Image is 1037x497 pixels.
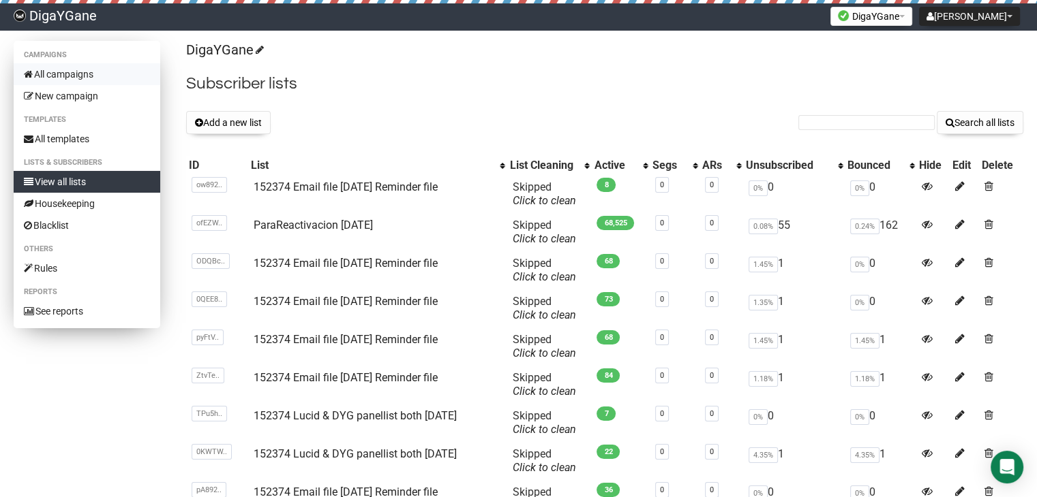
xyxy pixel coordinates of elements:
[845,156,916,175] th: Bounced: No sort applied, activate to apply an ascending sort
[749,257,778,272] span: 1.45%
[916,156,950,175] th: Hide: No sort applied, sorting is disabled
[14,128,160,150] a: All templates
[14,171,160,193] a: View all lists
[254,180,438,193] a: 152374 Email file [DATE] Reminder file
[509,159,577,172] div: List Cleaning
[14,284,160,300] li: Reports
[186,71,1023,96] h2: Subscriber lists
[512,333,575,359] span: Skipped
[14,155,160,171] li: Lists & subscribers
[850,371,880,387] span: 1.18%
[743,289,845,327] td: 1
[192,291,227,307] span: 0QEE8..
[749,447,778,463] span: 4.35%
[254,447,457,460] a: 152374 Lucid & DYG panellist both [DATE]
[254,295,438,308] a: 152374 Email file [DATE] Reminder file
[919,7,1020,26] button: [PERSON_NAME]
[982,159,1021,172] div: Delete
[650,156,700,175] th: Segs: No sort applied, activate to apply an ascending sort
[192,444,232,460] span: 0KWTW..
[14,193,160,214] a: Housekeeping
[14,47,160,63] li: Campaigns
[743,251,845,289] td: 1
[991,451,1023,483] div: Open Intercom Messenger
[937,111,1023,134] button: Search all lists
[14,85,160,107] a: New campaign
[850,219,880,234] span: 0.24%
[512,447,575,474] span: Skipped
[597,216,634,230] span: 68,525
[710,295,714,304] a: 0
[192,253,230,269] span: ODQBc..
[597,445,620,459] span: 22
[845,213,916,251] td: 162
[189,159,245,172] div: ID
[192,177,227,193] span: ow892..
[850,409,869,425] span: 0%
[254,257,438,270] a: 152374 Email file [DATE] Reminder file
[749,371,778,387] span: 1.18%
[597,483,620,497] span: 36
[660,447,664,456] a: 0
[710,371,714,380] a: 0
[850,447,880,463] span: 4.35%
[594,159,636,172] div: Active
[512,385,575,398] a: Click to clean
[254,371,438,384] a: 152374 Email file [DATE] Reminder file
[850,180,869,196] span: 0%
[830,7,912,26] button: DigaYGane
[507,156,591,175] th: List Cleaning: No sort applied, activate to apply an ascending sort
[700,156,743,175] th: ARs: No sort applied, activate to apply an ascending sort
[186,111,271,134] button: Add a new list
[254,333,438,346] a: 152374 Email file [DATE] Reminder file
[845,289,916,327] td: 0
[192,215,227,231] span: ofEZW..
[850,295,869,310] span: 0%
[952,159,976,172] div: Edit
[512,194,575,207] a: Click to clean
[660,219,664,227] a: 0
[597,178,616,192] span: 8
[749,333,778,349] span: 1.45%
[186,156,248,175] th: ID: No sort applied, sorting is disabled
[950,156,978,175] th: Edit: No sort applied, sorting is disabled
[248,156,507,175] th: List: No sort applied, activate to apply an ascending sort
[749,180,768,196] span: 0%
[512,409,575,436] span: Skipped
[845,366,916,404] td: 1
[660,409,664,418] a: 0
[710,485,714,494] a: 0
[597,292,620,306] span: 73
[512,232,575,245] a: Click to clean
[512,423,575,436] a: Click to clean
[512,257,575,283] span: Skipped
[979,156,1023,175] th: Delete: No sort applied, sorting is disabled
[591,156,650,175] th: Active: No sort applied, activate to apply an ascending sort
[743,156,845,175] th: Unsubscribed: No sort applied, activate to apply an ascending sort
[186,42,262,58] a: DigaYGane
[192,368,224,383] span: ZtvTe..
[597,406,616,421] span: 7
[845,327,916,366] td: 1
[845,175,916,213] td: 0
[597,368,620,383] span: 84
[251,159,494,172] div: List
[512,371,575,398] span: Skipped
[743,213,845,251] td: 55
[14,241,160,257] li: Others
[512,180,575,207] span: Skipped
[512,347,575,359] a: Click to clean
[702,159,730,172] div: ARs
[847,159,903,172] div: Bounced
[850,257,869,272] span: 0%
[660,180,664,189] a: 0
[14,10,26,22] img: f83b26b47af82e482c948364ee7c1d9c
[14,112,160,128] li: Templates
[710,333,714,342] a: 0
[512,308,575,321] a: Click to clean
[254,219,373,231] a: ParaReactivacion [DATE]
[710,180,714,189] a: 0
[749,409,768,425] span: 0%
[652,159,686,172] div: Segs
[743,175,845,213] td: 0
